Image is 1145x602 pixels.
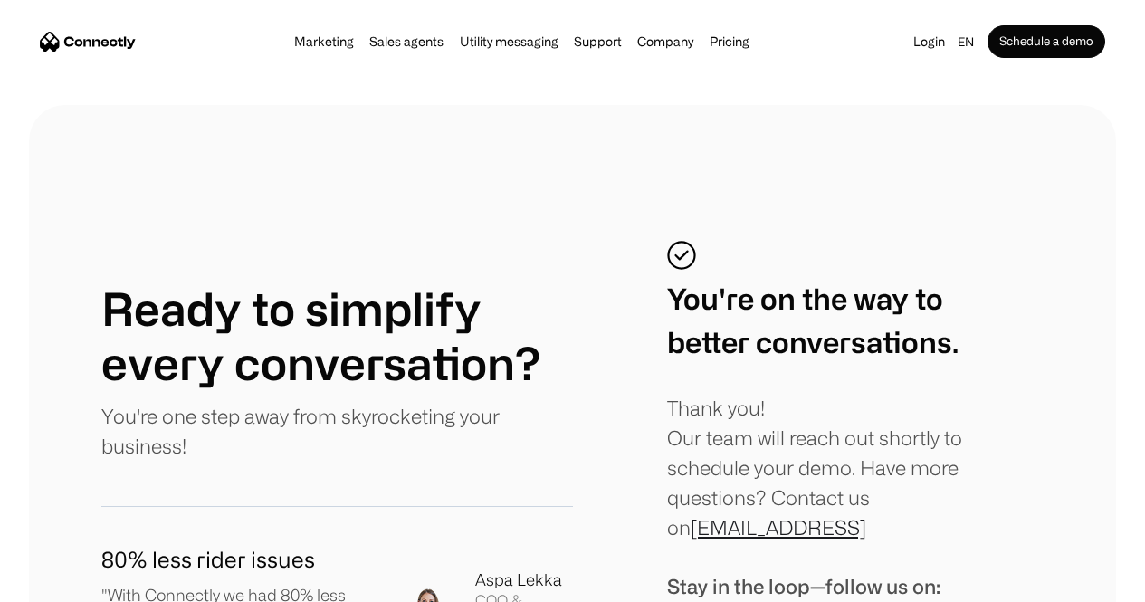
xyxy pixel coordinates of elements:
a: Login [908,29,950,54]
div: You're on the way to better conversations. [667,277,959,364]
div: en [958,29,974,54]
a: Schedule a demo [988,25,1105,58]
a: [EMAIL_ADDRESS] [691,516,866,539]
a: Support [568,34,627,49]
a: Marketing [289,34,359,49]
aside: Language selected: English [18,569,109,596]
a: Pricing [704,34,755,49]
ul: Language list [36,570,109,596]
h1: 80% less rider issues [101,543,370,576]
div: Company [637,29,693,54]
div: Company [632,29,699,54]
a: Sales agents [364,34,449,49]
a: Utility messaging [454,34,564,49]
div: Aspa Lekka [475,568,573,592]
span: Stay in the loop—follow us on: [667,575,940,597]
a: home [40,28,136,55]
h1: Ready to simplify every conversation? [101,282,573,390]
div: Thank you! Our team will reach out shortly to schedule your demo. Have more questions? Contact us on [667,393,1044,542]
p: You're one step away from skyrocketing your business! [101,401,573,461]
div: en [950,29,988,54]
